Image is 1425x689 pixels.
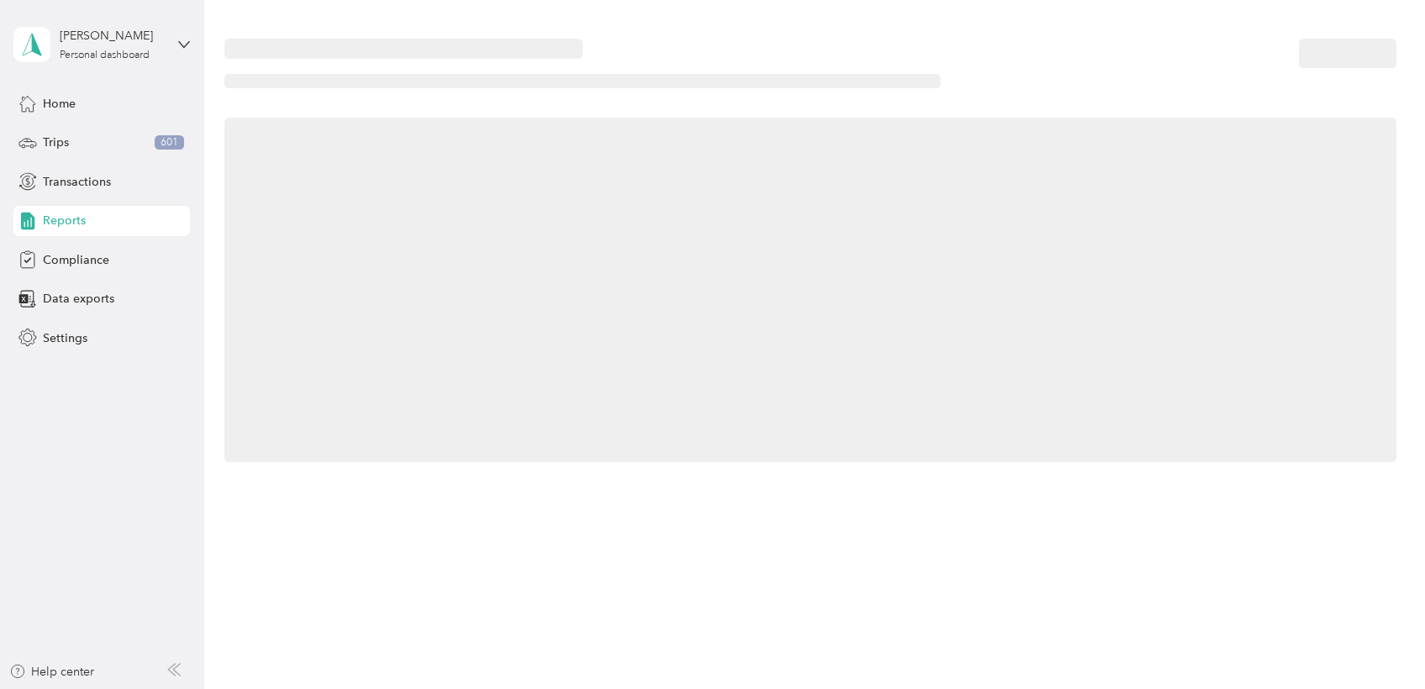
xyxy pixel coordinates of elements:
[9,663,95,681] button: Help center
[1331,595,1425,689] iframe: Everlance-gr Chat Button Frame
[43,329,87,347] span: Settings
[43,173,111,191] span: Transactions
[43,251,109,269] span: Compliance
[155,135,184,150] span: 601
[43,134,69,151] span: Trips
[43,290,114,308] span: Data exports
[43,212,86,229] span: Reports
[43,95,76,113] span: Home
[60,27,165,45] div: [PERSON_NAME]
[60,50,150,60] div: Personal dashboard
